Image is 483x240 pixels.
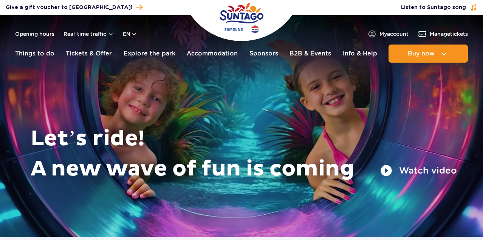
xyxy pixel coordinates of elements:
[63,31,114,37] button: Real-time traffic
[408,50,435,57] span: Buy now
[401,4,466,11] span: Listen to Suntago song
[124,45,175,63] a: Explore the park
[289,45,331,63] a: B2B & Events
[418,29,468,38] a: Managetickets
[187,45,238,63] a: Accommodation
[249,45,278,63] a: Sponsors
[66,45,112,63] a: Tickets & Offer
[31,124,457,184] h1: Let’s ride! A new wave of fun is coming
[401,4,477,11] button: Listen to Suntago song
[430,30,468,38] span: Manage tickets
[379,30,409,38] span: My account
[389,45,468,63] button: Buy now
[6,2,142,12] a: Give a gift voucher to [GEOGRAPHIC_DATA]!
[380,165,457,177] button: Watch video
[6,4,132,11] span: Give a gift voucher to [GEOGRAPHIC_DATA]!
[15,45,54,63] a: Things to do
[15,30,54,38] a: Opening hours
[343,45,377,63] a: Info & Help
[367,29,409,38] a: Myaccount
[123,30,137,38] button: en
